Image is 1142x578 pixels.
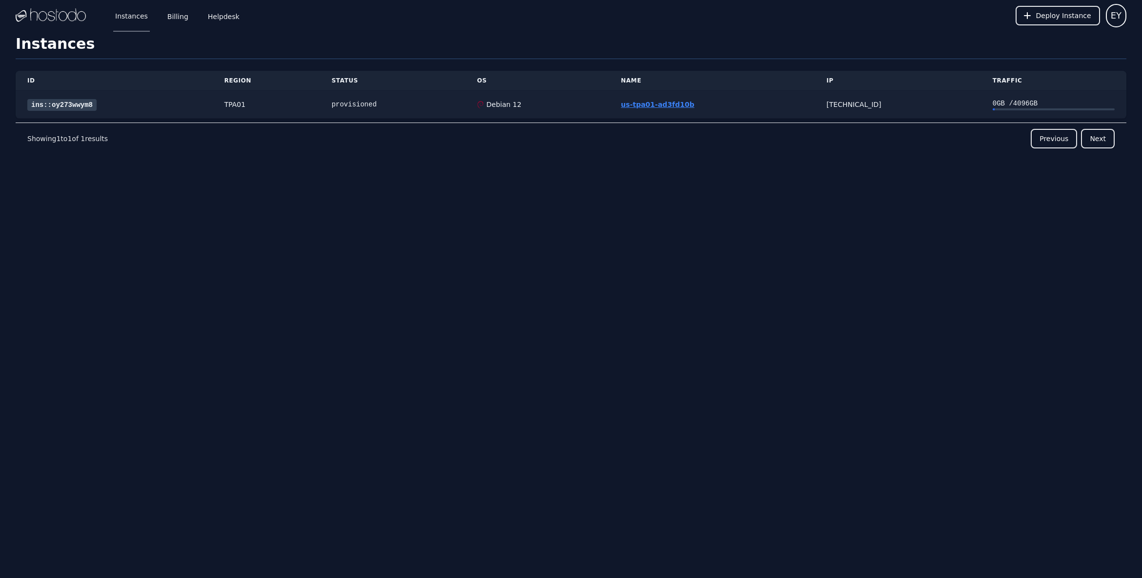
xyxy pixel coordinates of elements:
[16,8,86,23] img: Logo
[1081,129,1115,148] button: Next
[27,134,108,144] p: Showing to of results
[56,135,61,143] span: 1
[27,99,97,111] a: ins::oy273wwym8
[993,99,1115,108] div: 0 GB / 4096 GB
[320,71,465,91] th: Status
[16,123,1126,154] nav: Pagination
[67,135,72,143] span: 1
[827,100,969,109] div: [TECHNICAL_ID]
[1106,4,1126,27] button: User menu
[477,101,484,108] img: Debian 12
[1031,129,1077,148] button: Previous
[1016,6,1100,25] button: Deploy Instance
[224,100,308,109] div: TPA01
[1111,9,1122,22] span: EY
[621,101,694,108] a: us-tpa01-ad3fd10b
[16,35,1126,59] h1: Instances
[465,71,609,91] th: OS
[815,71,981,91] th: IP
[16,71,212,91] th: ID
[981,71,1126,91] th: Traffic
[331,100,453,109] div: provisioned
[609,71,815,91] th: Name
[484,100,521,109] div: Debian 12
[81,135,85,143] span: 1
[1036,11,1091,21] span: Deploy Instance
[212,71,320,91] th: Region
